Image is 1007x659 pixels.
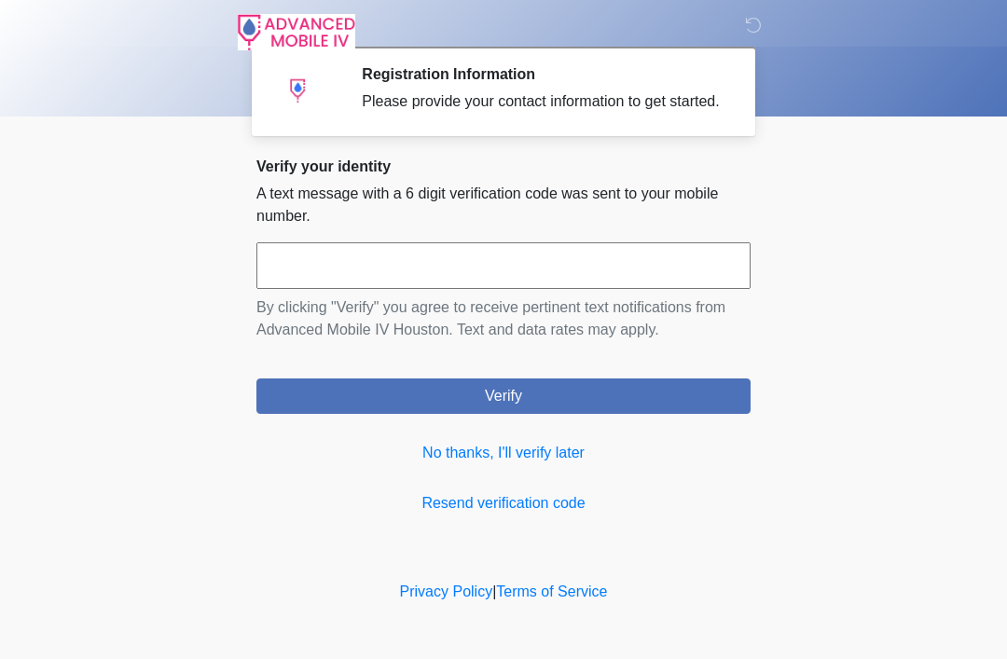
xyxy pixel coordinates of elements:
[362,90,723,113] div: Please provide your contact information to get started.
[270,65,326,121] img: Agent Avatar
[256,378,751,414] button: Verify
[492,583,496,599] a: |
[256,158,751,175] h2: Verify your identity
[256,492,751,515] a: Resend verification code
[256,183,751,227] p: A text message with a 6 digit verification code was sent to your mobile number.
[256,442,751,464] a: No thanks, I'll verify later
[362,65,723,83] h2: Registration Information
[400,583,493,599] a: Privacy Policy
[256,296,751,341] p: By clicking "Verify" you agree to receive pertinent text notifications from Advanced Mobile IV Ho...
[238,14,355,50] img: Advanced Mobile IV Houston Logo
[496,583,607,599] a: Terms of Service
